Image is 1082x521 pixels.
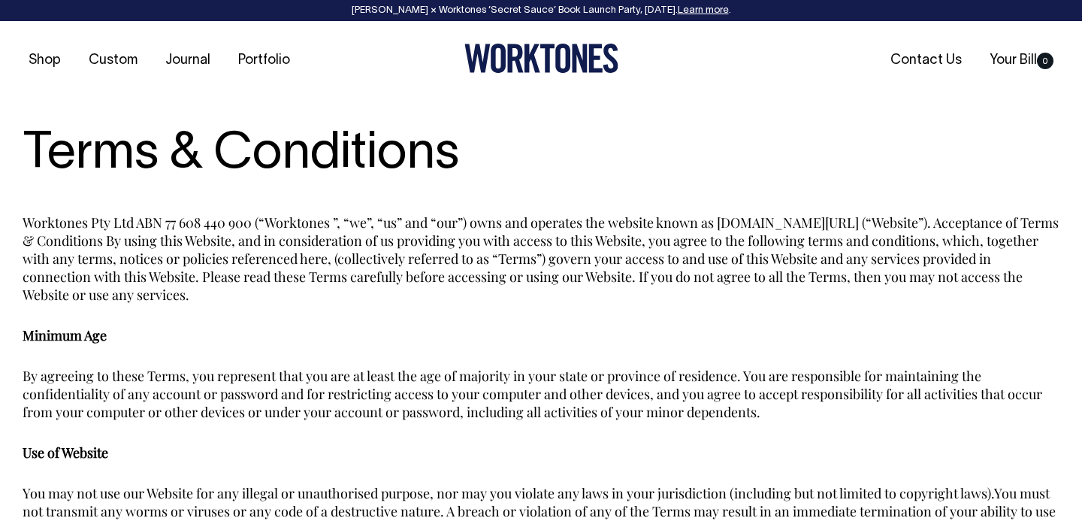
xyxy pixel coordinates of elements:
span: Worktones Pty Ltd ABN 77 608 440 900 (“Worktones ”, “we”, “us” and “our”) owns and operates the w... [23,214,1059,304]
div: [PERSON_NAME] × Worktones ‘Secret Sauce’ Book Launch Party, [DATE]. . [15,5,1067,16]
a: Learn more [678,6,729,15]
a: Contact Us [884,48,968,73]
span: By agreeing to these Terms, you represent that you are at least the age of majority in your state... [23,367,1042,421]
a: Portfolio [232,48,296,73]
b: Minimum Age [23,326,107,344]
a: Shop [23,48,67,73]
span: 0 [1037,53,1053,69]
b: Use of Website [23,444,108,462]
a: Journal [159,48,216,73]
a: Your Bill0 [984,48,1059,73]
a: Custom [83,48,144,73]
h1: Terms & Conditions [23,127,1059,183]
